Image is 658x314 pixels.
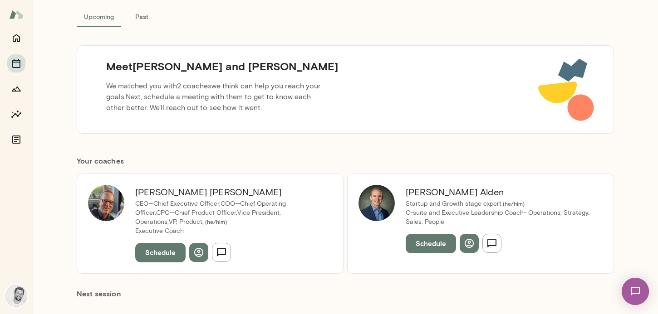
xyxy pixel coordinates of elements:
button: Insights [7,105,25,123]
button: Schedule [406,234,456,253]
img: meet [538,57,595,122]
span: ( he/him ) [204,218,227,225]
button: View profile [189,243,208,262]
button: Sessions [7,54,25,72]
button: Send message [212,243,231,262]
p: Startup and Growth stage expert [406,199,592,208]
p: C-suite and Executive Leadership Coach- Operations, Strategy, Sales, People [406,208,592,227]
button: Send message [482,234,501,253]
img: Mento [9,6,24,23]
button: Upcoming [77,5,121,27]
span: ( he/him ) [501,200,525,207]
img: Steve Oliver [88,185,124,221]
div: basic tabs example [77,5,614,27]
button: Past [121,5,162,27]
p: Executive Coach [135,227,321,236]
button: Growth Plan [7,80,25,98]
h6: Next session [77,288,614,306]
img: Stephen Jensen [5,285,27,307]
p: CEO—Chief Executive Officer,COO—Chief Operating Officer,CPO—Chief Product Officer,Vice President,... [135,199,321,227]
button: Home [7,29,25,47]
img: Michael Alden [358,185,395,221]
h6: [PERSON_NAME] [PERSON_NAME] [135,185,321,199]
p: We matched you with 2 coaches we think can help you reach your goals. Next, schedule a meeting wi... [99,77,331,117]
button: Schedule [135,243,186,262]
h6: [PERSON_NAME] Alden [406,185,592,199]
button: Documents [7,130,25,149]
button: View profile [460,234,479,253]
h6: Your coach es [77,155,614,166]
h5: Meet [PERSON_NAME] and [PERSON_NAME] [99,59,345,73]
